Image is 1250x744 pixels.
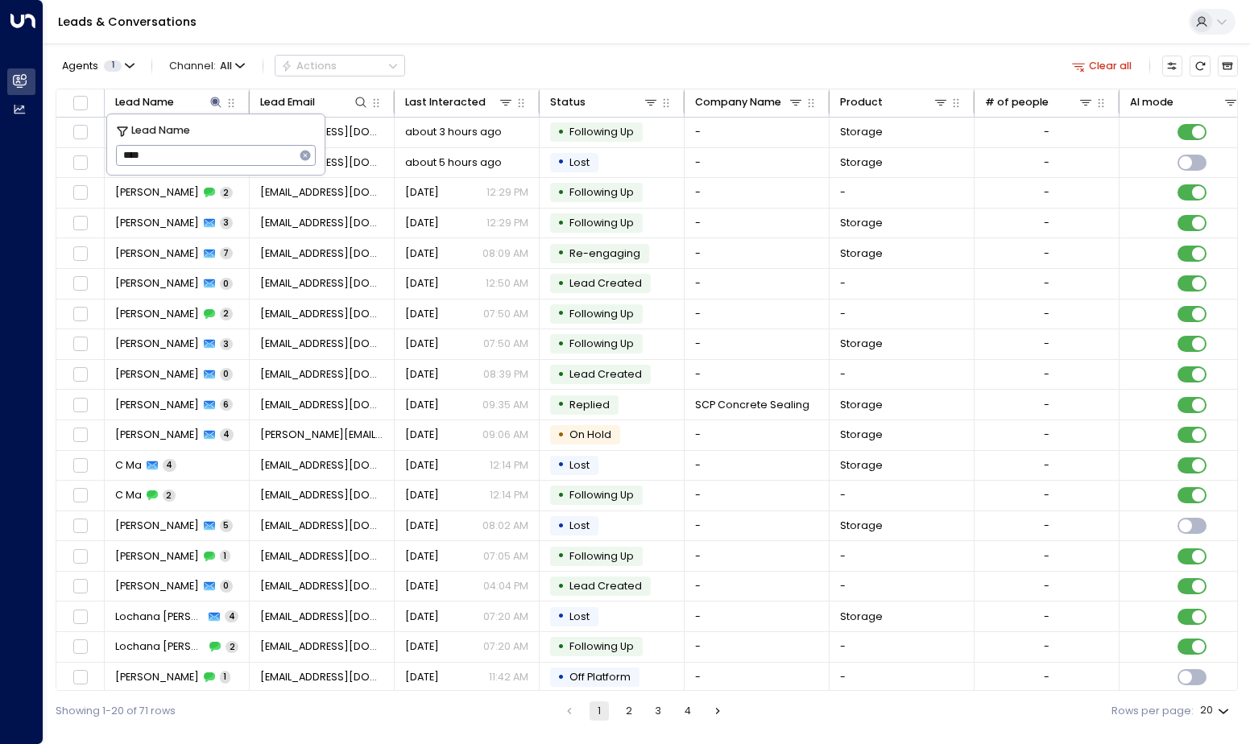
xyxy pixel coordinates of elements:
button: Go to page 4 [678,701,697,721]
span: Toggle select row [71,638,89,656]
span: Toggle select row [71,517,89,535]
div: Product [840,93,950,111]
span: Toggle select row [71,244,89,262]
div: Company Name [695,93,805,111]
span: Aug 03, 2025 [405,579,439,593]
span: Percy Ma [115,246,199,261]
span: Aug 13, 2025 [405,428,439,442]
div: Last Interacted [405,93,486,111]
span: Aug 08, 2025 [405,458,439,473]
p: 07:20 AM [483,639,528,654]
div: - [1044,549,1049,564]
div: AI mode [1130,93,1240,111]
td: - [685,360,830,390]
td: - [685,238,830,268]
td: - [685,178,830,208]
div: Lead Email [260,93,370,111]
span: Rebecca Cormack [115,579,199,593]
button: Go to page 3 [648,701,668,721]
td: - [685,541,830,571]
div: • [557,211,565,236]
span: Toggle select row [71,395,89,414]
span: Toggle select row [71,457,89,475]
span: Conor Mc Mahon [115,216,199,230]
p: 08:02 AM [482,519,528,533]
span: 2 [163,490,176,502]
a: Leads & Conversations [58,14,197,30]
span: 86.hear.formals@icloud.com [260,458,384,473]
span: Toggle select row [71,305,89,324]
td: - [685,329,830,359]
div: • [557,483,565,508]
span: 7 [220,247,233,259]
div: - [1044,276,1049,291]
td: - [685,269,830,299]
p: 07:50 AM [483,307,528,321]
span: Meeting Follow Up [569,246,640,260]
span: about 3 hours ago [405,125,502,139]
td: - [685,632,830,662]
span: rebeccacormack@gmail.com [260,579,384,593]
span: Aug 08, 2025 [405,519,439,533]
button: Channel:All [163,56,250,76]
span: Following Up [569,307,634,320]
span: 1 [104,60,122,72]
td: - [685,572,830,601]
button: Clear all [1066,56,1138,76]
td: - [830,178,975,208]
div: 20 [1200,700,1232,721]
p: 12:14 PM [490,488,528,502]
span: Agents [62,61,98,72]
span: Lead Name [131,122,190,138]
div: # of people [985,93,1095,111]
span: Following Up [569,216,634,229]
div: • [557,120,565,145]
div: - [1044,155,1049,170]
span: Toggle select row [71,577,89,596]
p: 12:29 PM [486,185,528,200]
div: Company Name [695,93,781,111]
span: about 5 hours ago [405,155,502,170]
span: Following Up [569,549,634,563]
div: - [1044,307,1049,321]
div: # of people [985,93,1049,111]
div: • [557,362,565,387]
span: percynam@gmail.com [260,246,384,261]
div: • [557,514,565,539]
span: 4 [225,610,238,622]
span: Jack Allman [115,367,199,382]
span: Aug 06, 2025 [405,670,439,684]
span: Percy Ma [115,276,199,291]
span: Rebecca Cormack [115,519,199,533]
span: carmen2mc@gmail.com [260,670,384,684]
span: Storage [840,337,883,351]
span: Lost [569,155,590,169]
div: • [557,150,565,175]
span: Toggle select row [71,366,89,384]
td: - [685,663,830,692]
span: Toggle select row [71,275,89,293]
button: Agents1 [56,56,139,76]
span: Aug 13, 2025 [405,367,439,382]
button: Actions [275,55,405,76]
span: lochana@pmdtea.com [260,610,384,624]
span: Aug 04, 2025 [405,639,439,654]
td: - [685,601,830,631]
span: Toggle select row [71,335,89,353]
span: Lochana Amarasuriya [115,610,205,624]
div: - [1044,610,1049,624]
span: 1 [220,671,230,683]
button: Go to page 2 [619,701,639,721]
span: Aug 07, 2025 [405,610,439,624]
p: 08:09 AM [482,246,528,261]
span: Aug 18, 2025 [405,216,439,230]
span: Storage [840,398,883,412]
span: Lochana Amarasuriya [115,639,205,654]
span: pspellmanscp@aol.com [260,398,384,412]
div: Lead Email [260,93,315,111]
span: Lead Created [569,367,642,381]
span: 4 [163,459,176,471]
span: Storage [840,610,883,624]
div: - [1044,428,1049,442]
span: Following Up [569,337,634,350]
